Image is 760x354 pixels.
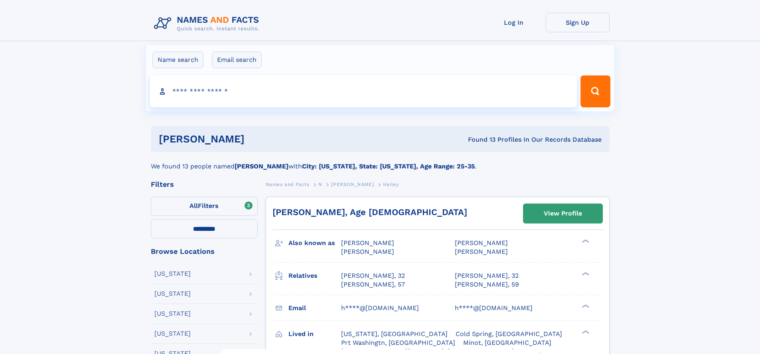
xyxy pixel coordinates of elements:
div: ❯ [580,239,590,244]
a: [PERSON_NAME], 57 [341,280,405,289]
span: All [190,202,198,210]
a: [PERSON_NAME], 32 [455,271,519,280]
a: [PERSON_NAME], 59 [455,280,519,289]
div: ❯ [580,303,590,309]
a: Sign Up [546,13,610,32]
span: [PERSON_NAME] [341,239,394,247]
a: N [318,179,322,189]
input: search input [150,75,577,107]
span: [PERSON_NAME] [341,248,394,255]
span: Prt Washingtn, [GEOGRAPHIC_DATA] [341,339,455,346]
div: ❯ [580,271,590,276]
a: Log In [482,13,546,32]
div: View Profile [544,204,582,223]
button: Search Button [580,75,610,107]
label: Name search [152,51,203,68]
span: Hailey [383,182,399,187]
h3: Email [288,301,341,315]
label: Filters [151,197,258,216]
b: City: [US_STATE], State: [US_STATE], Age Range: 25-35 [302,162,475,170]
a: Names and Facts [266,179,310,189]
div: ❯ [580,329,590,334]
span: Cold Spring, [GEOGRAPHIC_DATA] [456,330,562,338]
h1: [PERSON_NAME] [159,134,356,144]
span: Minot, [GEOGRAPHIC_DATA] [463,339,551,346]
div: Filters [151,181,258,188]
div: [US_STATE] [154,291,191,297]
label: Email search [212,51,262,68]
span: N [318,182,322,187]
span: [PERSON_NAME] [455,239,508,247]
div: We found 13 people named with . [151,152,610,171]
div: [US_STATE] [154,330,191,337]
a: [PERSON_NAME], Age [DEMOGRAPHIC_DATA] [272,207,467,217]
div: [US_STATE] [154,310,191,317]
span: [PERSON_NAME] [331,182,374,187]
h3: Also known as [288,236,341,250]
img: Logo Names and Facts [151,13,266,34]
a: [PERSON_NAME] [331,179,374,189]
span: [PERSON_NAME] [455,248,508,255]
span: [US_STATE], [GEOGRAPHIC_DATA] [341,330,448,338]
div: Browse Locations [151,248,258,255]
a: [PERSON_NAME], 32 [341,271,405,280]
a: View Profile [523,204,602,223]
h3: Relatives [288,269,341,283]
h3: Lived in [288,327,341,341]
div: Found 13 Profiles In Our Records Database [356,135,602,144]
div: [US_STATE] [154,271,191,277]
b: [PERSON_NAME] [235,162,288,170]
